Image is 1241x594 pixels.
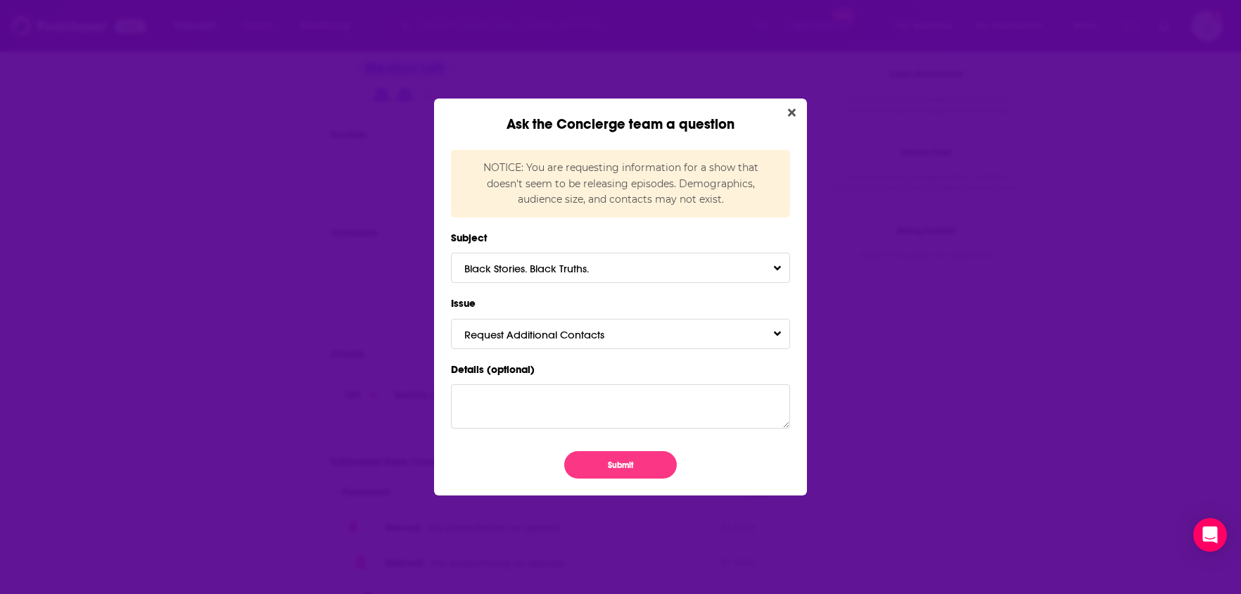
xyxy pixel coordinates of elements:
label: Issue [451,294,790,312]
span: Request Additional Contacts [464,328,632,341]
button: Black Stories. Black Truths.Toggle Pronoun Dropdown [451,253,790,283]
button: Request Additional ContactsToggle Pronoun Dropdown [451,319,790,349]
span: Black Stories. Black Truths. [464,262,617,275]
div: Open Intercom Messenger [1193,518,1227,552]
label: Subject [451,229,790,247]
button: Close [782,104,801,122]
div: NOTICE: You are requesting information for a show that doesn't seem to be releasing episodes. Dem... [451,150,790,217]
div: Ask the Concierge team a question [434,99,807,133]
button: Submit [564,451,677,479]
label: Details (optional) [451,360,790,379]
